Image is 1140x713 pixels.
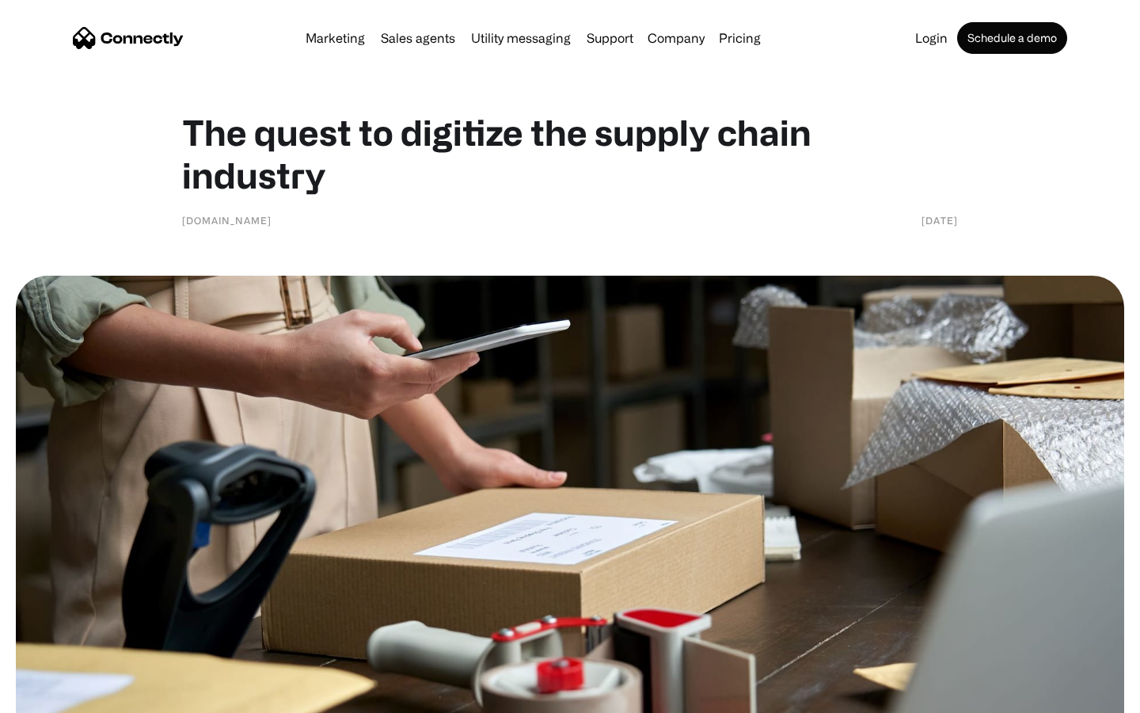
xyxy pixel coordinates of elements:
[182,111,958,196] h1: The quest to digitize the supply chain industry
[957,22,1067,54] a: Schedule a demo
[712,32,767,44] a: Pricing
[909,32,954,44] a: Login
[921,212,958,228] div: [DATE]
[465,32,577,44] a: Utility messaging
[16,685,95,707] aside: Language selected: English
[580,32,640,44] a: Support
[299,32,371,44] a: Marketing
[648,27,705,49] div: Company
[32,685,95,707] ul: Language list
[374,32,462,44] a: Sales agents
[182,212,272,228] div: [DOMAIN_NAME]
